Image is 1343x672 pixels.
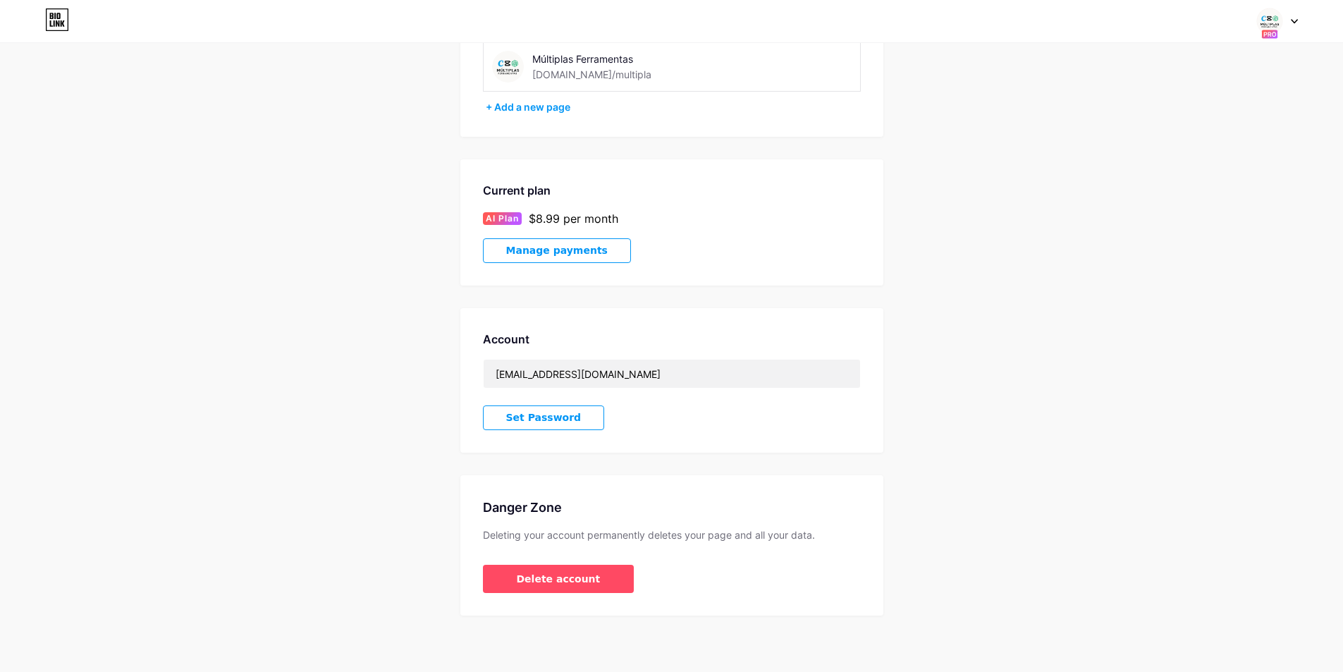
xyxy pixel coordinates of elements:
[532,67,651,82] div: [DOMAIN_NAME]/multipla
[483,331,861,348] div: Account
[529,210,618,227] div: $8.99 per month
[486,212,519,225] span: AI Plan
[486,100,861,114] div: + Add a new page
[506,412,582,424] span: Set Password
[483,238,631,263] button: Manage payments
[483,498,861,517] div: Danger Zone
[483,565,634,593] button: Delete account
[532,51,732,66] div: Múltiplas Ferramentas
[1256,8,1283,35] img: multiplas ferramentas
[492,51,524,83] img: multipla
[483,528,861,542] div: Deleting your account permanently deletes your page and all your data.
[506,245,608,257] span: Manage payments
[484,360,860,388] input: Email
[483,405,605,430] button: Set Password
[483,182,861,199] div: Current plan
[517,572,601,587] span: Delete account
